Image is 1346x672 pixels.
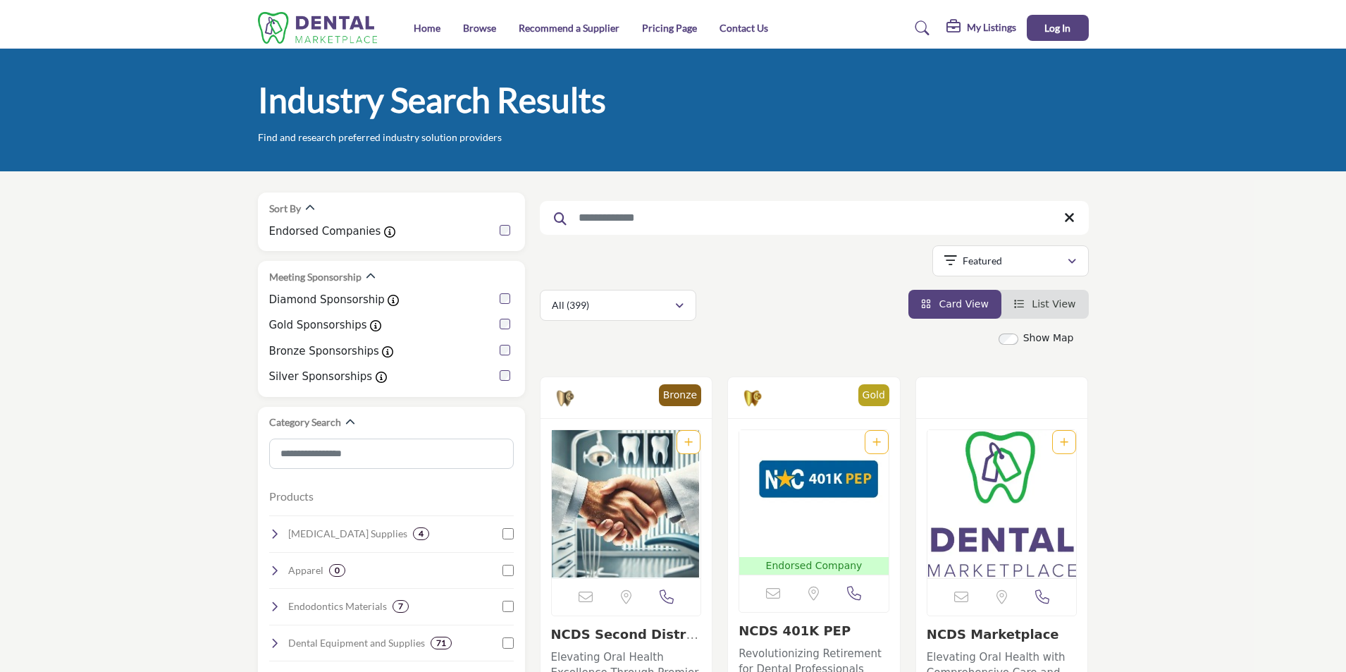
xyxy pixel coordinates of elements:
button: Featured [932,245,1089,276]
input: Bronze Sponsorships checkbox [500,345,510,355]
label: Show Map [1023,331,1074,346]
input: Endorsed Companies checkbox [500,225,510,236]
h2: Sort By [269,202,301,216]
img: NCDS 401K PEP [739,430,889,557]
button: Log In [1027,15,1089,41]
div: 7 Results For Endodontics Materials [393,600,409,613]
h4: Dental Equipment and Supplies: Essential dental chairs, lights, suction devices, and other clinic... [288,636,425,650]
div: 71 Results For Dental Equipment and Supplies [431,637,452,649]
h4: Oral Surgery Supplies: Instruments and materials for surgical procedures, extractions, and bone g... [288,527,407,541]
p: All (399) [552,298,589,312]
input: Select Endodontics Materials checkbox [502,601,514,612]
label: Gold Sponsorships [269,317,367,334]
a: NCDS 401K PEP [739,623,851,638]
a: Add To List [872,436,881,448]
label: Diamond Sponsorship [269,292,385,308]
a: Open Listing in new tab [552,430,701,578]
b: 71 [436,638,446,648]
h2: Category Search [269,415,341,429]
h4: Endodontics Materials: Supplies for root canal treatments, including sealers, files, and obturati... [288,599,387,613]
span: List View [1032,298,1075,310]
p: Find and research preferred industry solution providers [258,130,502,145]
label: Silver Sponsorships [269,369,373,385]
div: 4 Results For Oral Surgery Supplies [413,527,429,540]
p: Featured [963,254,1002,268]
input: Select Oral Surgery Supplies checkbox [502,528,514,539]
p: Bronze [663,388,697,403]
h3: NCDS Marketplace [927,627,1078,642]
b: 4 [419,529,424,539]
div: 0 Results For Apparel [329,564,345,577]
input: Select Dental Equipment and Supplies checkbox [502,637,514,649]
p: Gold [863,388,885,403]
a: Open Listing in new tab [739,430,889,575]
a: Open Listing in new tab [927,430,1077,578]
a: NCDS Marketplace [927,627,1059,642]
a: Pricing Page [642,22,697,34]
a: Add To List [1060,436,1068,448]
label: Bronze Sponsorships [269,343,379,360]
a: Contact Us [720,22,768,34]
img: Site Logo [258,12,385,44]
h4: Apparel: Clothing and uniforms for dental professionals. [288,563,323,578]
input: Search Category [269,439,514,469]
img: NCDS Marketplace [927,430,1077,578]
input: Gold Sponsorships checkbox [500,319,510,329]
h5: My Listings [967,21,1016,34]
h1: Industry Search Results [258,78,606,122]
a: Search [901,17,939,39]
label: Endorsed Companies [269,224,381,240]
span: Card View [939,298,988,310]
input: Search Keyword [540,201,1089,235]
a: Home [414,22,440,34]
div: My Listings [946,20,1016,37]
a: Add To List [684,436,693,448]
a: View Card [921,298,989,310]
input: Silver Sponsorships checkbox [500,370,510,381]
img: Gold Sponsorships Badge Icon [742,388,763,409]
li: List View [1001,290,1089,319]
p: Endorsed Company [742,558,886,573]
a: Browse [463,22,496,34]
h3: NCDS 401K PEP [739,623,889,639]
li: Card View [908,290,1001,319]
h2: Meeting Sponsorship [269,270,362,284]
input: Select Apparel checkbox [502,565,514,576]
a: NCDS Second District... [551,627,698,657]
b: 0 [335,566,340,575]
img: Bronze Sponsorships Badge Icon [555,388,576,409]
input: Diamond Sponsorship checkbox [500,293,510,304]
button: All (399) [540,290,696,321]
a: Recommend a Supplier [519,22,619,34]
a: View List [1014,298,1076,310]
button: Products [269,488,314,505]
span: Log In [1044,22,1070,34]
b: 7 [398,601,403,611]
h3: NCDS Second District [551,627,702,642]
img: NCDS Second District [552,430,701,578]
